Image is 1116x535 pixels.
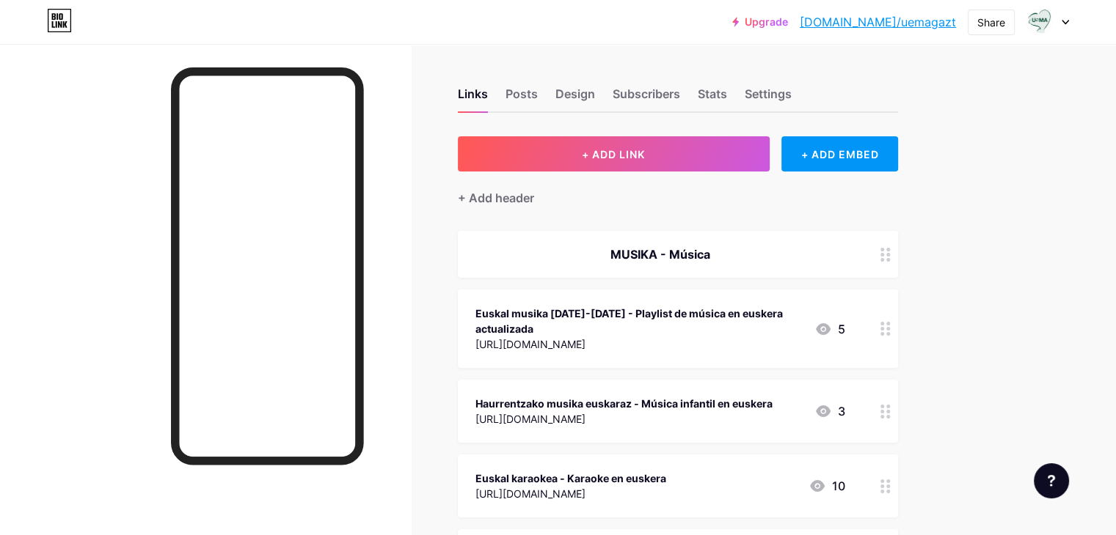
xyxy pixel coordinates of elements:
a: Upgrade [732,16,788,28]
div: Subscribers [613,85,680,111]
div: Design [555,85,595,111]
div: [URL][DOMAIN_NAME] [475,486,666,501]
div: Links [458,85,488,111]
div: Euskal karaokea - Karaoke en euskera [475,471,666,486]
div: 3 [814,402,845,420]
div: Stats [698,85,727,111]
div: Settings [745,85,792,111]
div: Posts [506,85,538,111]
div: Haurrentzako musika euskaraz - Música infantil en euskera [475,396,773,411]
div: [URL][DOMAIN_NAME] [475,411,773,427]
div: 10 [809,477,845,495]
div: + Add header [458,189,534,207]
a: [DOMAIN_NAME]/uemagazt [800,13,956,31]
span: + ADD LINK [582,148,645,160]
div: Euskal musika [DATE]-[DATE] - Playlist de música en euskera actualizada [475,306,803,336]
div: MUSIKA - Música [475,246,845,263]
div: 5 [814,320,845,338]
div: Share [977,15,1005,30]
div: + ADD EMBED [781,136,898,171]
button: + ADD LINK [458,136,770,171]
img: uemagazt [1026,8,1054,36]
div: [URL][DOMAIN_NAME] [475,336,803,352]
